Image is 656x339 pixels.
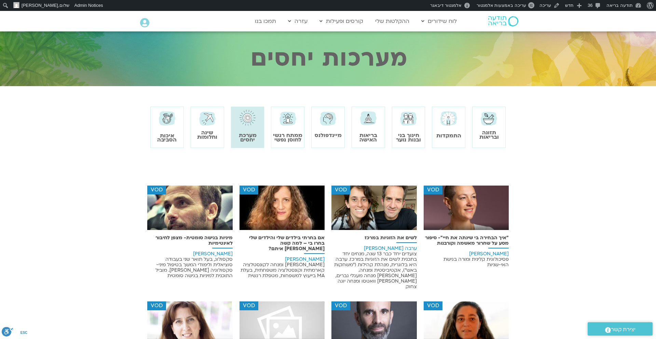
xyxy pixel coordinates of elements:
[418,15,460,28] a: לוח שידורים
[424,186,509,235] img: %D7%A9%D7%99%D7%A8-%D7%A9%D7%A8%D7%962.jpeg
[396,132,421,143] a: חינוך בני ובנות נוער
[331,246,417,289] h6: ערבה [PERSON_NAME]
[588,322,653,336] a: יצירת קשר
[315,132,342,139] a: מיינדפולנס
[331,235,417,241] p: לשים את הזוגיות במרכז
[479,129,499,140] a: תזונה ובריאות
[155,256,233,279] span: סקסולוג, בעל תואר שני בעבודה סוציאלית ולימודי המשך בטיפול מיני- סקסולוגיה [PERSON_NAME]. מוביל הת...
[424,251,509,268] h6: [PERSON_NAME]
[240,257,325,279] h6: [PERSON_NAME]
[240,235,325,252] p: אם בחרתי בילדים שלי והילדים שלי בחרו בי – למה קשה [PERSON_NAME] איתם?
[157,132,177,144] a: איכות הסביבה
[197,129,217,140] a: שינה וחלומות
[240,186,258,194] span: VOD
[239,132,257,143] a: מערכת יחסים
[251,15,279,28] a: תמכו בנו
[147,186,166,194] span: VOD
[240,186,325,235] img: %D7%99%D7%A2%D7%9C-%D7%A2%D7%99%D7%A0%D7%99-e1641467030163.jpg
[424,186,442,194] span: VOD
[477,3,526,8] span: עריכה באמצעות אלמנטור
[240,301,258,310] span: VOD
[424,235,509,246] p: "איך הבחירה בי שינתה את חיי"- סיפור מסע על שחרור מאשמה וקורבנות
[147,251,233,279] h6: [PERSON_NAME]
[147,235,233,246] p: מיניות בגישה סומטית- מצפן לחיבור לאינטימיות
[22,3,58,8] span: [PERSON_NAME]
[424,301,442,310] span: VOD
[273,132,302,143] a: ממתח רגשי לחוסן נפשי
[331,186,417,235] img: %D7%A2%D7%A8%D7%91%D7%94-%D7%95%D7%90%D7%9C%D7%95%D7%9F-1.png
[488,16,518,26] img: תודעה בריאה
[331,301,350,310] span: VOD
[147,186,233,235] img: %D7%9E%D7%A2%D7%95%D7%96-%D7%99%D7%A2%D7%A7%D7%91.jpg
[147,301,166,310] span: VOD
[443,256,509,268] span: פסיכולוגית קלינית ומורה בגישת האי-שניות
[436,132,461,139] a: התמקדות
[611,325,635,334] span: יצירת קשר
[241,261,325,279] span: [PERSON_NAME] ומנחה לקונסטלציה קארמתית וקונסטלציה משפחתית, בעלת MA בייעוץ למשפחות, מטפלת רגשית
[372,15,413,28] a: ההקלטות שלי
[334,250,417,290] span: צועדים יחד כבר 13 שנה, מנחים יחד בתכנית לשים את הזוגיות במרכז. ערבה היא בלוגרית, מנהלת קהילות ("מ...
[285,15,311,28] a: עזרה
[316,15,367,28] a: קורסים ופעילות
[331,186,350,194] span: VOD
[359,132,377,143] a: בריאות האישה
